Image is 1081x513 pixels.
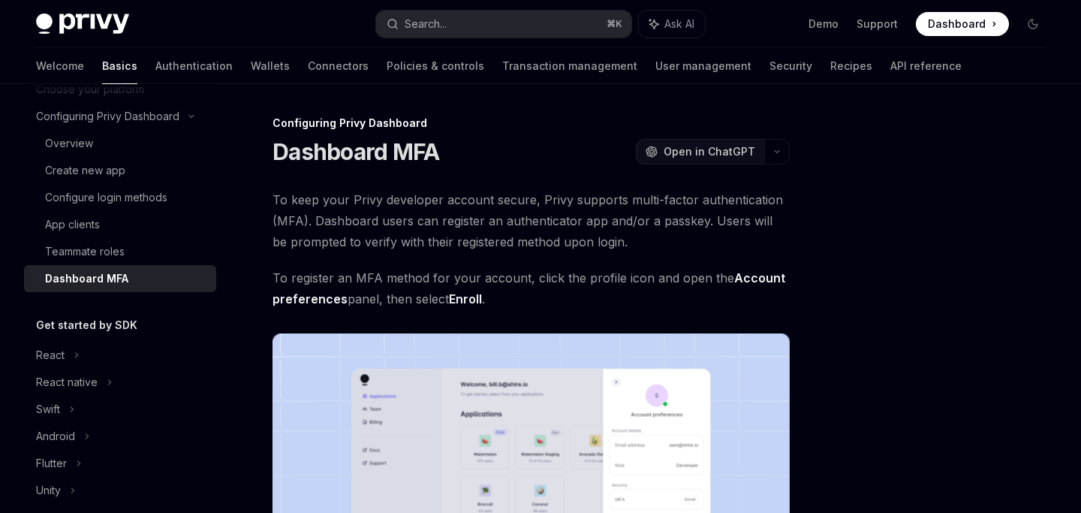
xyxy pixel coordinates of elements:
a: Welcome [36,48,84,84]
div: App clients [45,216,100,234]
a: Security [769,48,812,84]
a: Authentication [155,48,233,84]
button: Ask AI [639,11,705,38]
a: Support [857,17,898,32]
span: ⌘ K [607,18,622,30]
div: Unity [36,481,61,499]
div: Configure login methods [45,189,167,207]
a: Wallets [251,48,290,84]
div: Search... [405,15,447,33]
a: App clients [24,211,216,238]
div: React [36,346,65,364]
button: Search...⌘K [376,11,631,38]
strong: Enroll [449,291,482,306]
a: Basics [102,48,137,84]
a: Overview [24,130,216,157]
a: Policies & controls [387,48,484,84]
a: User management [655,48,751,84]
a: Dashboard [916,12,1009,36]
a: Demo [808,17,839,32]
div: Overview [45,134,93,152]
a: API reference [890,48,962,84]
div: React native [36,373,98,391]
button: Toggle dark mode [1021,12,1045,36]
a: Create new app [24,157,216,184]
img: dark logo [36,14,129,35]
div: Configuring Privy Dashboard [273,116,790,131]
span: Dashboard [928,17,986,32]
a: Dashboard MFA [24,265,216,292]
span: Ask AI [664,17,694,32]
div: Swift [36,400,60,418]
h1: Dashboard MFA [273,138,439,165]
a: Configure login methods [24,184,216,211]
a: Teammate roles [24,238,216,265]
span: Open in ChatGPT [664,144,755,159]
div: Flutter [36,454,67,472]
a: Connectors [308,48,369,84]
span: To keep your Privy developer account secure, Privy supports multi-factor authentication (MFA). Da... [273,189,790,252]
a: Transaction management [502,48,637,84]
div: Teammate roles [45,243,125,261]
div: Dashboard MFA [45,270,128,288]
div: Android [36,427,75,445]
div: Configuring Privy Dashboard [36,107,179,125]
h5: Get started by SDK [36,316,137,334]
div: Create new app [45,161,125,180]
a: Recipes [830,48,872,84]
span: To register an MFA method for your account, click the profile icon and open the panel, then select . [273,267,790,309]
button: Open in ChatGPT [636,139,764,164]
